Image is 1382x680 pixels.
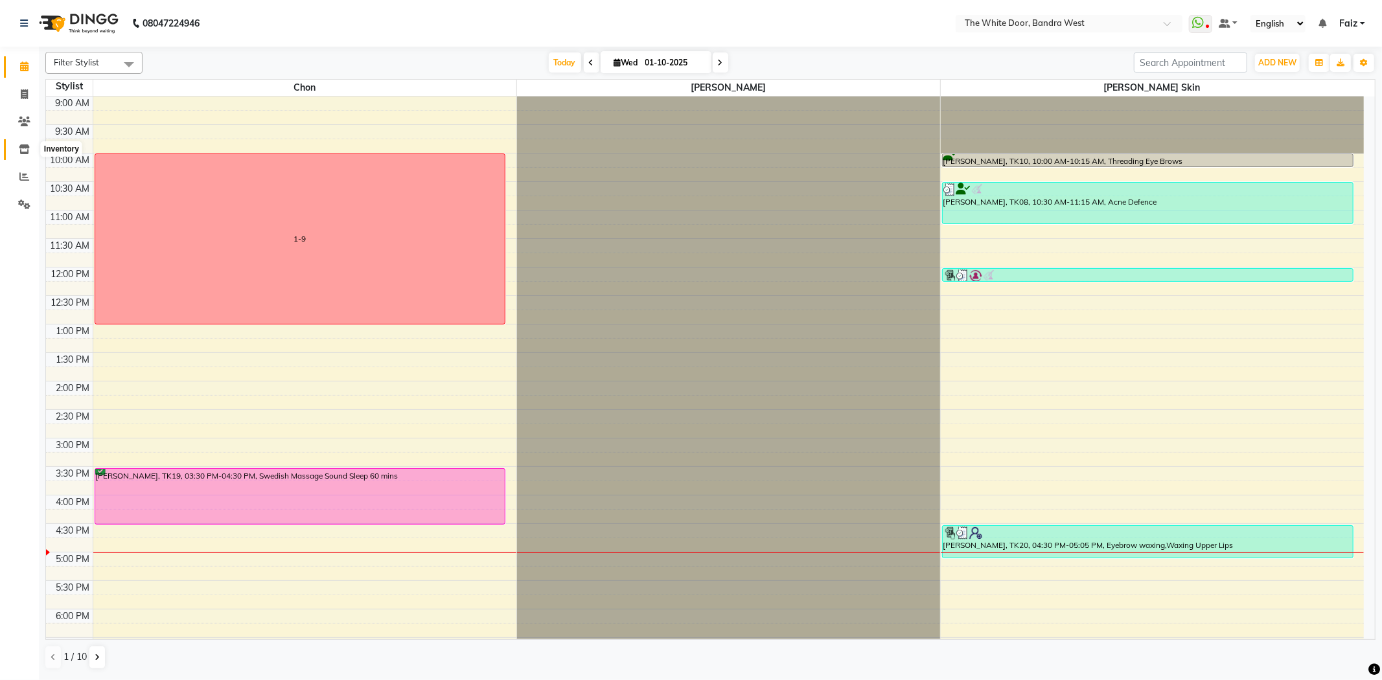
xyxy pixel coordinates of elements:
div: 12:30 PM [49,296,93,310]
div: [PERSON_NAME], TK10, 10:00 AM-10:15 AM, Threading Eye Brows [943,154,1353,166]
button: ADD NEW [1255,54,1300,72]
div: 12:00 PM [49,267,93,281]
div: 11:00 AM [48,210,93,224]
div: 9:00 AM [53,96,93,110]
input: 2025-10-01 [641,53,706,73]
div: 6:00 PM [54,609,93,623]
span: Chon [93,80,516,96]
div: 3:30 PM [54,467,93,481]
span: ADD NEW [1258,58,1296,67]
div: 3:00 PM [54,438,93,452]
span: Today [549,52,581,73]
div: Inventory [41,142,82,157]
div: 10:00 AM [48,153,93,167]
div: [PERSON_NAME], TK08, 10:30 AM-11:15 AM, Acne Defence [943,183,1353,223]
span: [PERSON_NAME] Skin [941,80,1365,96]
div: 1:00 PM [54,324,93,338]
span: Faiz [1339,17,1357,30]
div: Stylist [46,80,93,93]
b: 08047224946 [143,5,200,41]
div: 1-9 [294,233,306,245]
span: Wed [611,58,641,67]
div: 4:00 PM [54,495,93,509]
div: 4:30 PM [54,524,93,538]
div: 11:30 AM [48,239,93,253]
div: 9:30 AM [53,125,93,139]
div: 5:00 PM [54,552,93,566]
span: 1 / 10 [63,650,87,664]
div: [PERSON_NAME], TK19, 03:30 PM-04:30 PM, Swedish Massage Sound Sleep 60 mins [95,469,505,524]
div: [PERSON_NAME], TK20, 04:30 PM-05:05 PM, Eyebrow waxing,Waxing Upper Lips [943,526,1353,558]
div: 2:00 PM [54,381,93,395]
div: 10:30 AM [48,182,93,196]
img: logo [33,5,122,41]
div: 2:30 PM [54,410,93,424]
div: [PERSON_NAME], TK13, 12:00 PM-12:15 PM, Threading Eye Brows [943,269,1353,281]
span: [PERSON_NAME] [517,80,940,96]
div: 1:30 PM [54,353,93,367]
div: 6:30 PM [54,638,93,652]
input: Search Appointment [1134,52,1247,73]
div: 5:30 PM [54,581,93,595]
span: Filter Stylist [54,57,99,67]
